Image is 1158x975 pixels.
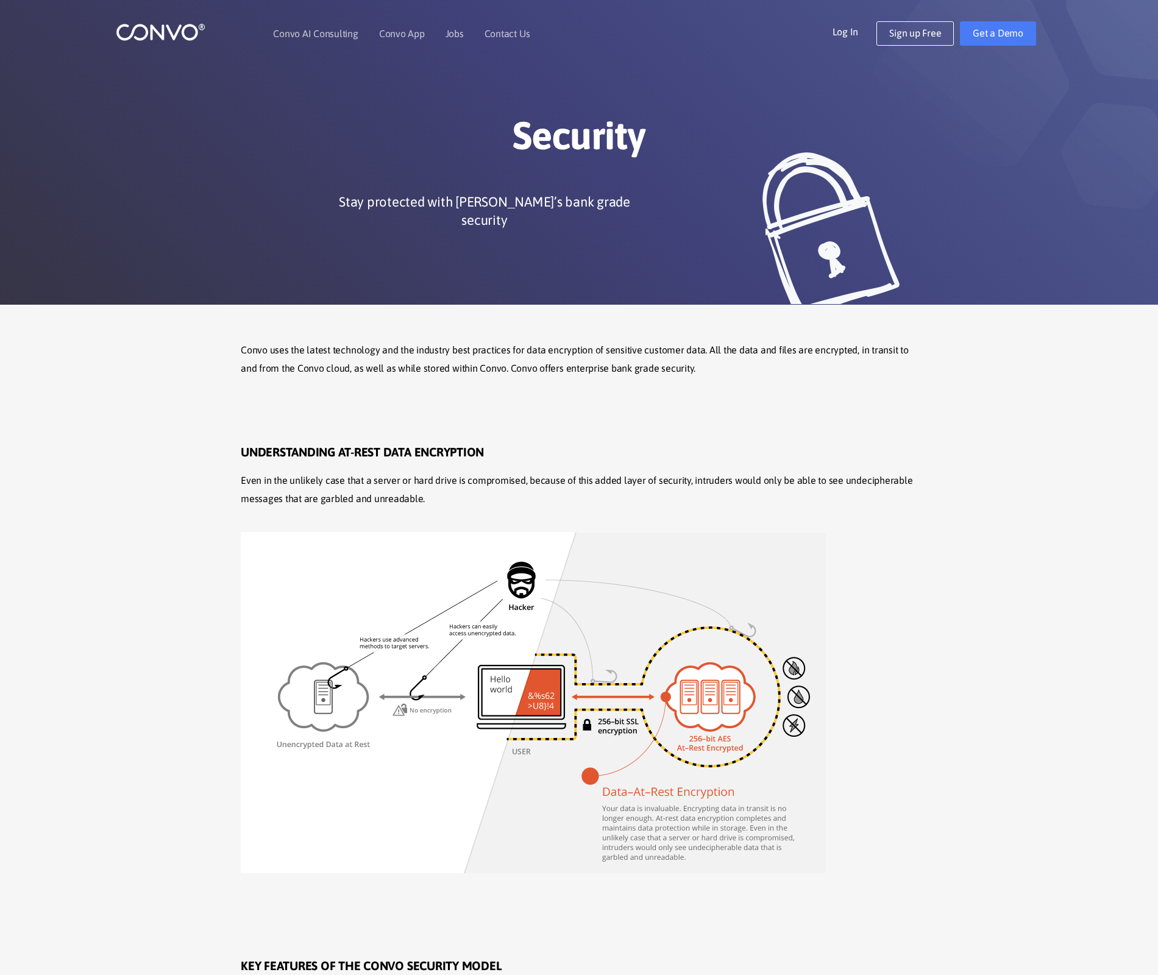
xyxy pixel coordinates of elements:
a: Log In [833,21,877,41]
p: Even in the unlikely case that a server or hard drive is compromised, because of this added layer... [241,472,917,508]
a: Convo App [379,29,425,38]
h1: Security [241,112,917,168]
a: Convo AI Consulting [273,29,358,38]
a: Contact Us [485,29,530,38]
a: Jobs [446,29,464,38]
a: Get a Demo [960,21,1036,46]
h2: UNDERSTANDING AT-REST DATA ENCRYPTION [241,445,917,469]
a: Sign up Free [876,21,954,46]
p: Stay protected with [PERSON_NAME]’s bank grade security [320,193,649,229]
img: logo_1.png [116,23,205,41]
p: Convo uses the latest technology and the industry best practices for data encryption of sensitive... [241,341,917,378]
